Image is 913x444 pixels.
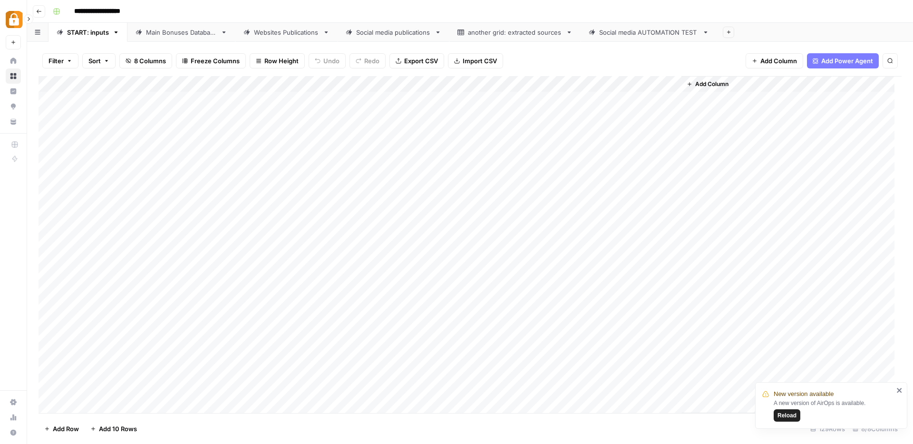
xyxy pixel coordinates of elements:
[6,84,21,99] a: Insights
[6,53,21,68] a: Home
[821,56,873,66] span: Add Power Agent
[6,99,21,114] a: Opportunities
[250,53,305,68] button: Row Height
[99,424,137,434] span: Add 10 Rows
[774,399,894,422] div: A new version of AirOps is available.
[389,53,444,68] button: Export CSV
[404,56,438,66] span: Export CSV
[338,23,449,42] a: Social media publications
[146,28,217,37] div: Main Bonuses Database
[49,56,64,66] span: Filter
[695,80,728,88] span: Add Column
[39,421,85,436] button: Add Row
[6,68,21,84] a: Browse
[235,23,338,42] a: Websites Publications
[896,386,903,394] button: close
[254,28,319,37] div: Websites Publications
[127,23,235,42] a: Main Bonuses Database
[777,411,796,420] span: Reload
[6,410,21,425] a: Usage
[53,424,79,434] span: Add Row
[134,56,166,66] span: 8 Columns
[85,421,143,436] button: Add 10 Rows
[309,53,346,68] button: Undo
[119,53,172,68] button: 8 Columns
[746,53,803,68] button: Add Column
[468,28,562,37] div: another grid: extracted sources
[49,23,127,42] a: START: inputs
[191,56,240,66] span: Freeze Columns
[849,421,902,436] div: 8/8 Columns
[683,78,732,90] button: Add Column
[806,421,849,436] div: 129 Rows
[599,28,699,37] div: Social media AUTOMATION TEST
[581,23,717,42] a: Social media AUTOMATION TEST
[463,56,497,66] span: Import CSV
[323,56,340,66] span: Undo
[350,53,386,68] button: Redo
[356,28,431,37] div: Social media publications
[6,114,21,129] a: Your Data
[364,56,379,66] span: Redo
[448,53,503,68] button: Import CSV
[774,409,800,422] button: Reload
[88,56,101,66] span: Sort
[67,28,109,37] div: START: inputs
[6,11,23,28] img: Adzz Logo
[6,8,21,31] button: Workspace: Adzz
[760,56,797,66] span: Add Column
[774,389,834,399] span: New version available
[264,56,299,66] span: Row Height
[82,53,116,68] button: Sort
[6,395,21,410] a: Settings
[176,53,246,68] button: Freeze Columns
[807,53,879,68] button: Add Power Agent
[42,53,78,68] button: Filter
[449,23,581,42] a: another grid: extracted sources
[6,425,21,440] button: Help + Support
